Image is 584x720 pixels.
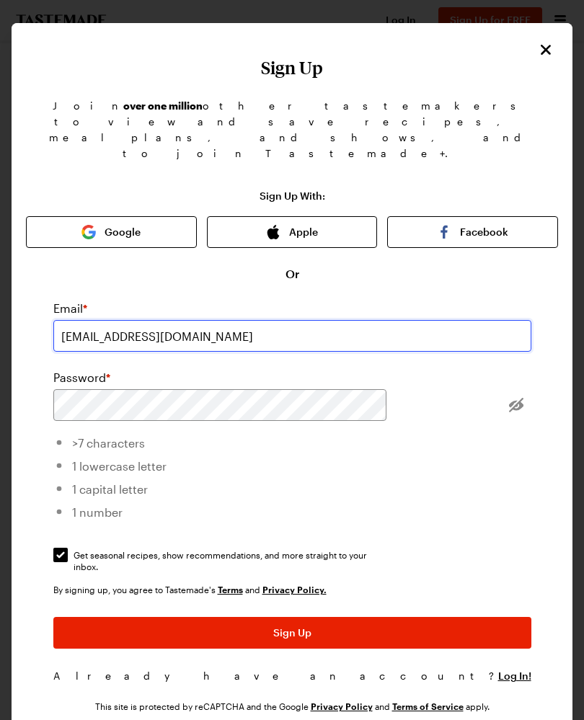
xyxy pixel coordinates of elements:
div: By signing up, you agree to Tastemade's and [53,582,531,597]
input: Get seasonal recipes, show recommendations, and more straight to your inbox. [53,548,68,562]
button: Apple [207,216,378,248]
a: Google Privacy Policy [311,700,373,712]
span: 1 lowercase letter [72,459,167,473]
span: 1 number [72,505,123,519]
span: >7 characters [72,436,145,450]
button: Facebook [387,216,558,248]
span: 1 capital letter [72,482,148,496]
h1: Sign Up [26,58,558,78]
a: Tastemade Terms of Service [218,583,243,595]
label: Password [53,369,110,386]
p: Join other tastemakers to view and save recipes, meal plans, and shows, and to join Tastemade+. [26,98,558,161]
button: Close [536,40,555,59]
span: Or [286,265,299,283]
span: Get seasonal recipes, show recommendations, and more straight to your inbox. [74,549,390,561]
div: This site is protected by reCAPTCHA and the Google and apply. [95,701,490,712]
p: Sign Up With: [260,190,325,202]
a: Google Terms of Service [392,700,464,712]
label: Email [53,300,87,317]
button: Sign Up [53,617,531,649]
span: Sign Up [273,626,311,640]
a: Tastemade Privacy Policy [262,583,327,595]
button: Log In! [498,669,531,683]
button: Google [26,216,197,248]
b: over one million [123,99,203,112]
span: Already have an account? [53,670,498,682]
